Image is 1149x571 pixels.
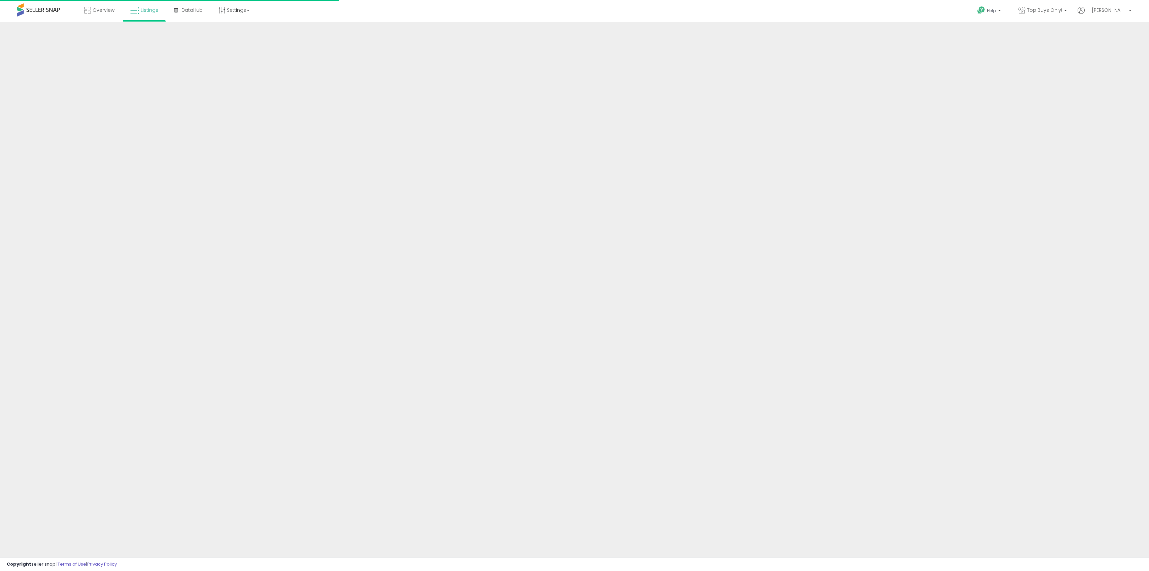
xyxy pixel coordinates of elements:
span: Top Buys Only! [1027,7,1062,13]
span: Listings [141,7,158,13]
a: Help [972,1,1008,22]
span: Hi [PERSON_NAME] [1086,7,1127,13]
span: Help [987,8,996,13]
span: DataHub [181,7,203,13]
span: Overview [93,7,114,13]
a: Hi [PERSON_NAME] [1078,7,1131,22]
i: Get Help [977,6,985,14]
